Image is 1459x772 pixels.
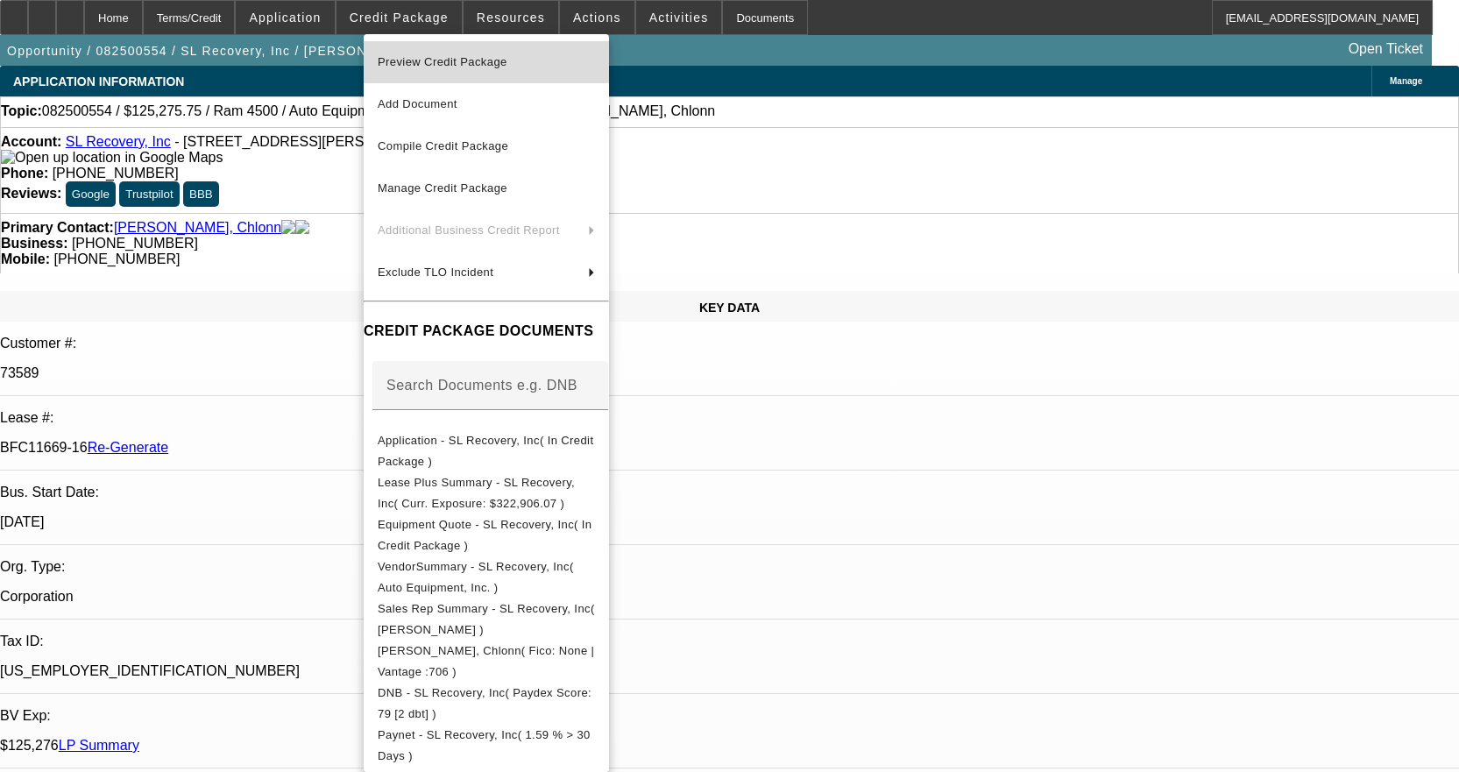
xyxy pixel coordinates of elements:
span: Equipment Quote - SL Recovery, Inc( In Credit Package ) [378,518,592,552]
button: Transunion - Williams, Chlonn( Fico: None | Vantage :706 ) [364,641,609,683]
button: Equipment Quote - SL Recovery, Inc( In Credit Package ) [364,514,609,556]
span: Lease Plus Summary - SL Recovery, Inc( Curr. Exposure: $322,906.07 ) [378,476,575,510]
button: DNB - SL Recovery, Inc( Paydex Score: 79 [2 dbt] ) [364,683,609,725]
span: Add Document [378,97,457,110]
span: VendorSummary - SL Recovery, Inc( Auto Equipment, Inc. ) [378,560,574,594]
span: Preview Credit Package [378,55,507,68]
span: Application - SL Recovery, Inc( In Credit Package ) [378,434,593,468]
span: Manage Credit Package [378,181,507,195]
button: VendorSummary - SL Recovery, Inc( Auto Equipment, Inc. ) [364,556,609,598]
button: Application - SL Recovery, Inc( In Credit Package ) [364,430,609,472]
button: Sales Rep Summary - SL Recovery, Inc( Lionello, Nick ) [364,598,609,641]
span: DNB - SL Recovery, Inc( Paydex Score: 79 [2 dbt] ) [378,686,591,720]
button: Lease Plus Summary - SL Recovery, Inc( Curr. Exposure: $322,906.07 ) [364,472,609,514]
span: Paynet - SL Recovery, Inc( 1.59 % > 30 Days ) [378,728,591,762]
button: Paynet - SL Recovery, Inc( 1.59 % > 30 Days ) [364,725,609,767]
h4: CREDIT PACKAGE DOCUMENTS [364,321,609,342]
span: Compile Credit Package [378,139,508,152]
mat-label: Search Documents e.g. DNB [386,378,577,393]
span: Sales Rep Summary - SL Recovery, Inc( [PERSON_NAME] ) [378,602,595,636]
span: [PERSON_NAME], Chlonn( Fico: None | Vantage :706 ) [378,644,594,678]
span: Exclude TLO Incident [378,266,493,279]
